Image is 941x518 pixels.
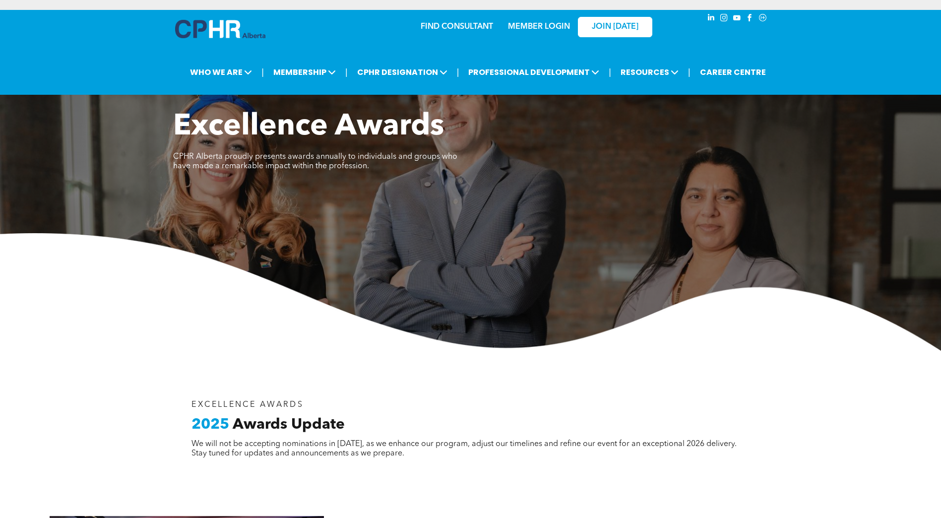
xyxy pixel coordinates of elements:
span: We will not be accepting nominations in [DATE], as we enhance our program, adjust our timelines a... [191,440,739,457]
span: CPHR DESIGNATION [354,63,450,81]
span: MEMBERSHIP [270,63,339,81]
span: WHO WE ARE [187,63,255,81]
li: | [688,62,690,82]
span: RESOURCES [618,63,682,81]
a: CAREER CENTRE [697,63,769,81]
li: | [609,62,611,82]
li: | [261,62,264,82]
a: instagram [719,12,730,26]
a: Social network [757,12,768,26]
a: linkedin [706,12,717,26]
a: FIND CONSULTANT [421,23,493,31]
span: Excellence Awards [173,112,444,142]
span: 2025 [191,417,229,432]
span: EXCELLENCE AWARDS [191,401,303,409]
li: | [345,62,348,82]
span: JOIN [DATE] [592,22,638,32]
li: | [457,62,459,82]
a: facebook [745,12,755,26]
a: MEMBER LOGIN [508,23,570,31]
span: CPHR Alberta proudly presents awards annually to individuals and groups who have made a remarkabl... [173,153,457,170]
img: A blue and white logo for cp alberta [175,20,265,38]
a: youtube [732,12,743,26]
span: PROFESSIONAL DEVELOPMENT [465,63,602,81]
span: Awards Update [233,417,345,432]
a: JOIN [DATE] [578,17,652,37]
